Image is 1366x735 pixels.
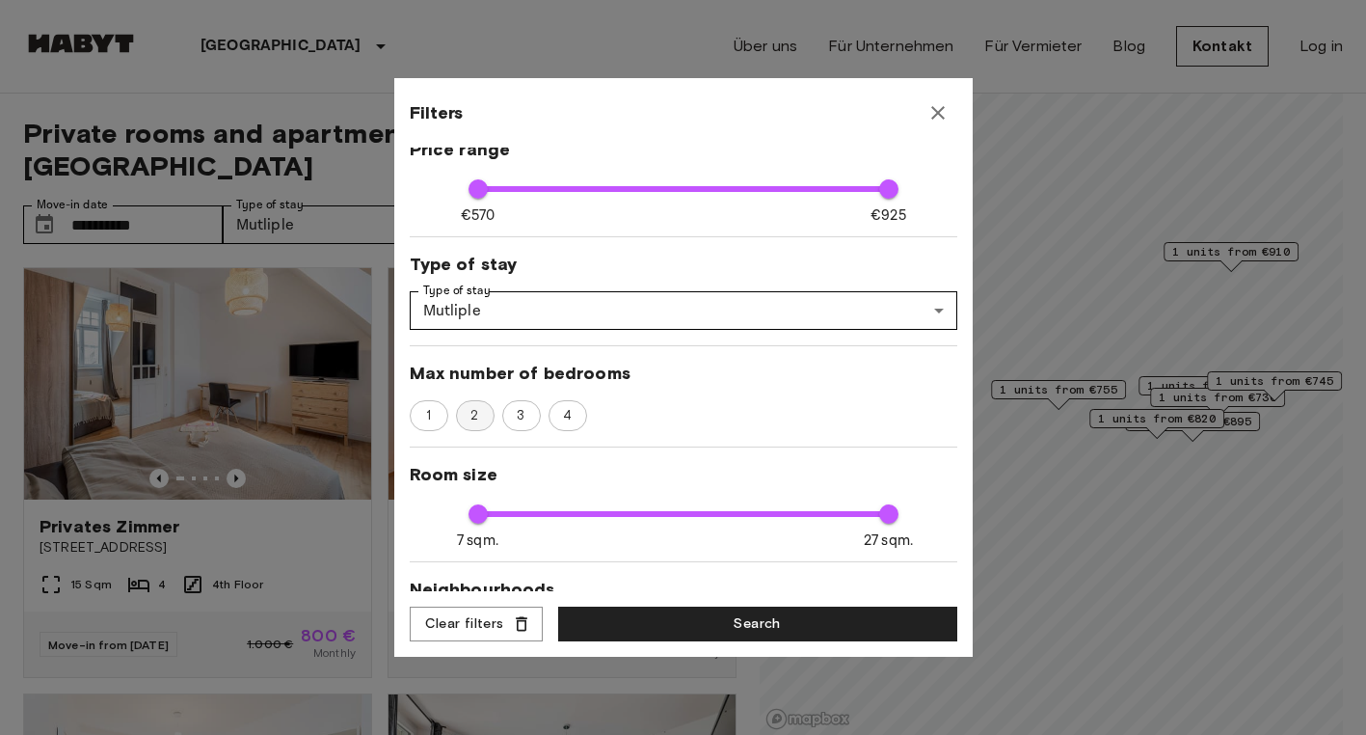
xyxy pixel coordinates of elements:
[410,578,957,601] span: Neighbourhoods
[457,531,498,551] span: 7 sqm.
[460,406,489,425] span: 2
[410,291,957,330] div: Mutliple
[558,607,957,642] button: Search
[456,400,495,431] div: 2
[410,138,957,161] span: Price range
[410,253,957,276] span: Type of stay
[870,205,906,226] span: €925
[461,205,496,226] span: €570
[502,400,541,431] div: 3
[423,283,491,299] label: Type of stay
[549,400,587,431] div: 4
[415,406,442,425] span: 1
[506,406,535,425] span: 3
[410,607,543,642] button: Clear filters
[410,463,957,486] span: Room size
[864,531,913,551] span: 27 sqm.
[410,400,448,431] div: 1
[410,101,464,124] span: Filters
[552,406,582,425] span: 4
[410,362,957,385] span: Max number of bedrooms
